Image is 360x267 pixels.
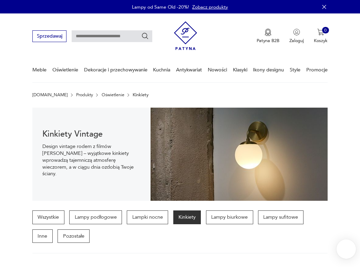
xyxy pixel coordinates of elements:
[69,210,122,224] a: Lampy podłogowe
[314,29,328,44] button: 0Koszyk
[173,210,201,224] a: Kinkiety
[32,210,64,224] a: Wszystkie
[58,229,90,243] a: Pozostałe
[84,58,147,82] a: Dekoracje i przechowywanie
[289,38,304,44] p: Zaloguj
[289,29,304,44] button: Zaloguj
[253,58,284,82] a: Ikony designu
[290,58,300,82] a: Style
[132,4,189,10] p: Lampy od Same Old -20%!
[322,27,329,34] div: 0
[32,34,66,39] a: Sprzedawaj
[258,210,304,224] a: Lampy sufitowe
[293,29,300,36] img: Ikonka użytkownika
[208,58,227,82] a: Nowości
[206,210,253,224] a: Lampy biurkowe
[151,108,328,201] img: Kinkiety vintage
[32,92,68,97] a: [DOMAIN_NAME]
[257,29,279,44] button: Patyna B2B
[192,4,228,10] a: Zobacz produkty
[32,229,53,243] a: Inne
[42,131,141,138] h1: Kinkiety Vintage
[76,92,93,97] a: Produkty
[42,143,141,177] p: Design vintage rodem z filmów [PERSON_NAME] – wyjątkowe kinkiety wprowadzą tajemniczą atmosferę w...
[257,29,279,44] a: Ikona medaluPatyna B2B
[153,58,170,82] a: Kuchnia
[314,38,328,44] p: Koszyk
[306,58,328,82] a: Promocje
[317,29,324,36] img: Ikona koszyka
[133,92,148,97] p: Kinkiety
[141,32,149,40] button: Szukaj
[127,210,168,224] a: Lampki nocne
[102,92,124,97] a: Oświetlenie
[257,38,279,44] p: Patyna B2B
[337,239,356,259] iframe: Smartsupp widget button
[233,58,247,82] a: Klasyki
[32,58,47,82] a: Meble
[176,58,202,82] a: Antykwariat
[174,19,197,52] img: Patyna - sklep z meblami i dekoracjami vintage
[265,29,271,36] img: Ikona medalu
[52,58,78,82] a: Oświetlenie
[32,30,66,42] button: Sprzedawaj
